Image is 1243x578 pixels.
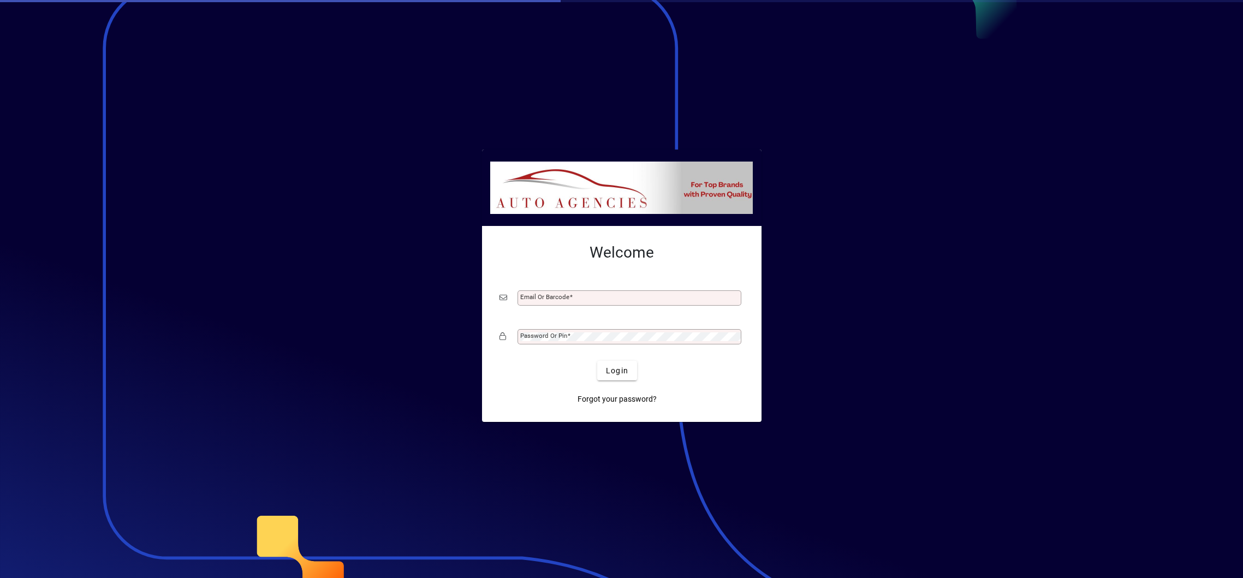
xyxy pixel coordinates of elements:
span: Forgot your password? [578,394,657,405]
button: Login [597,361,637,380]
mat-label: Email or Barcode [520,293,569,301]
span: Login [606,365,628,377]
a: Forgot your password? [573,389,661,409]
h2: Welcome [499,243,744,262]
mat-label: Password or Pin [520,332,567,339]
